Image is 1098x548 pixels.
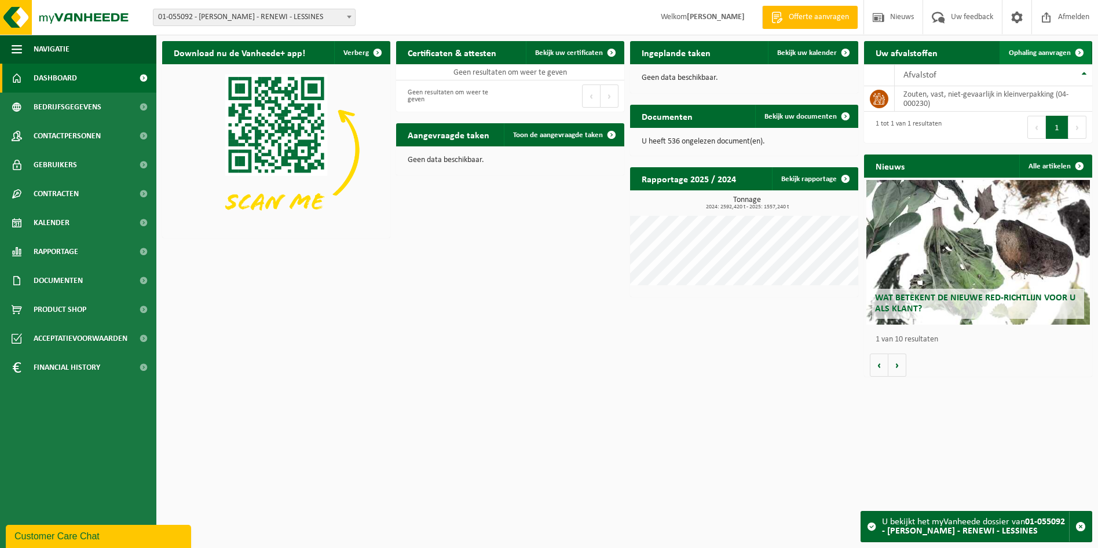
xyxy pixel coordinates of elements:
[34,93,101,122] span: Bedrijfsgegevens
[34,353,100,382] span: Financial History
[162,64,390,236] img: Download de VHEPlus App
[162,41,317,64] h2: Download nu de Vanheede+ app!
[1009,49,1071,57] span: Ophaling aanvragen
[864,41,949,64] h2: Uw afvalstoffen
[870,354,888,377] button: Vorige
[408,156,613,164] p: Geen data beschikbaar.
[882,517,1065,536] strong: 01-055092 - [PERSON_NAME] - RENEWI - LESSINES
[687,13,745,21] strong: [PERSON_NAME]
[34,237,78,266] span: Rapportage
[866,180,1090,325] a: Wat betekent de nieuwe RED-richtlijn voor u als klant?
[402,83,504,109] div: Geen resultaten om weer te geven
[34,150,77,179] span: Gebruikers
[882,512,1069,542] div: U bekijkt het myVanheede dossier van
[903,71,936,80] span: Afvalstof
[334,41,389,64] button: Verberg
[895,86,1092,112] td: zouten, vast, niet-gevaarlijk in kleinverpakking (04-000230)
[34,64,77,93] span: Dashboard
[636,196,858,210] h3: Tonnage
[642,74,847,82] p: Geen data beschikbaar.
[601,84,618,108] button: Next
[34,35,69,64] span: Navigatie
[153,9,356,26] span: 01-055092 - CHANTIER BAXTER - RENEWI - LESSINES
[762,6,858,29] a: Offerte aanvragen
[772,167,857,190] a: Bekijk rapportage
[153,9,355,25] span: 01-055092 - CHANTIER BAXTER - RENEWI - LESSINES
[755,105,857,128] a: Bekijk uw documenten
[34,179,79,208] span: Contracten
[1046,116,1068,139] button: 1
[34,122,101,150] span: Contactpersonen
[864,155,916,177] h2: Nieuws
[34,266,83,295] span: Documenten
[34,324,127,353] span: Acceptatievoorwaarden
[396,123,501,146] h2: Aangevraagde taken
[396,64,624,80] td: Geen resultaten om weer te geven
[630,167,748,190] h2: Rapportage 2025 / 2024
[1068,116,1086,139] button: Next
[888,354,906,377] button: Volgende
[630,41,722,64] h2: Ingeplande taken
[786,12,852,23] span: Offerte aanvragen
[768,41,857,64] a: Bekijk uw kalender
[636,204,858,210] span: 2024: 2592,420 t - 2025: 1557,240 t
[396,41,508,64] h2: Certificaten & attesten
[777,49,837,57] span: Bekijk uw kalender
[582,84,601,108] button: Previous
[34,295,86,324] span: Product Shop
[642,138,847,146] p: U heeft 536 ongelezen document(en).
[1027,116,1046,139] button: Previous
[513,131,603,139] span: Toon de aangevraagde taken
[1019,155,1091,178] a: Alle artikelen
[535,49,603,57] span: Bekijk uw certificaten
[870,115,942,140] div: 1 tot 1 van 1 resultaten
[526,41,623,64] a: Bekijk uw certificaten
[630,105,704,127] h2: Documenten
[6,523,193,548] iframe: chat widget
[764,113,837,120] span: Bekijk uw documenten
[875,293,1075,314] span: Wat betekent de nieuwe RED-richtlijn voor u als klant?
[34,208,69,237] span: Kalender
[504,123,623,146] a: Toon de aangevraagde taken
[876,336,1086,344] p: 1 van 10 resultaten
[1000,41,1091,64] a: Ophaling aanvragen
[343,49,369,57] span: Verberg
